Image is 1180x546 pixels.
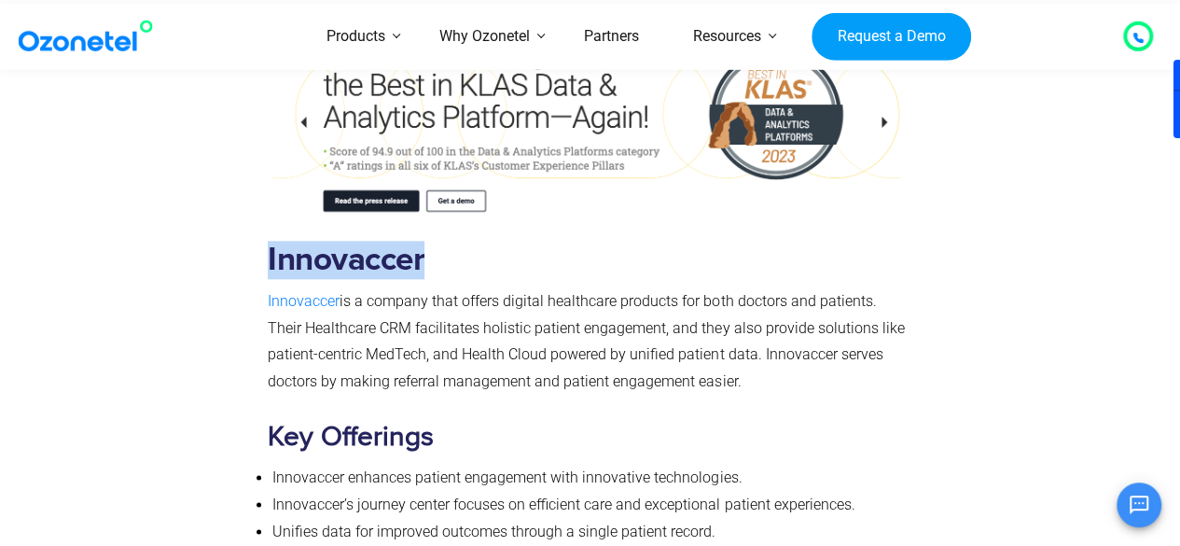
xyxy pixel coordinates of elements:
span: Innovaccer enhances patient engagement with innovative technologies. [272,469,742,486]
button: Open chat [1117,483,1161,527]
b: Key Offerings [268,420,434,454]
a: Why Ozonetel [412,4,557,70]
span: Innovaccer’s journey center focuses on efficient care and exceptional patient experiences. [272,496,854,513]
a: Request a Demo [812,12,971,61]
a: Products [299,4,412,70]
a: Partners [557,4,666,70]
a: Innovaccer [268,292,340,310]
a: Resources [666,4,788,70]
span: is a company that offers digital healthcare products for both doctors and patients. Their Healthc... [268,292,904,390]
span: Unifies data for improved outcomes through a single patient record. [272,523,715,540]
b: Innovaccer [268,244,424,276]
